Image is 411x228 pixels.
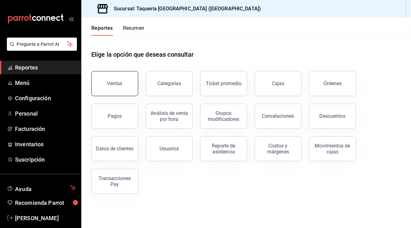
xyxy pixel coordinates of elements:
[91,136,138,161] button: Datos de clientes
[15,125,76,133] span: Facturación
[15,184,68,192] span: Ayuda
[91,104,138,129] button: Pagos
[262,113,294,119] div: Cancelaciones
[91,25,145,36] div: navigation tabs
[15,140,76,148] span: Inventarios
[309,136,356,161] button: Movimientos de cajas
[259,143,297,155] div: Costos y márgenes
[146,71,193,96] button: Categorías
[91,169,138,194] button: Transacciones Pay
[17,41,67,48] span: Pregunta a Parrot AI
[200,71,247,96] button: Ticket promedio
[157,80,181,86] div: Categorías
[206,80,241,86] div: Ticket promedio
[146,104,193,129] button: Análisis de venta por hora
[255,136,302,161] button: Costos y márgenes
[109,5,261,13] h3: Sucursal: Taquería [GEOGRAPHIC_DATA] ([GEOGRAPHIC_DATA])
[91,71,138,96] button: Ventas
[91,50,194,59] h1: Elige la opción que deseas consultar
[323,80,342,86] div: Órdenes
[200,104,247,129] button: Grupos modificadores
[69,16,74,21] button: open_drawer_menu
[7,38,77,51] button: Pregunta a Parrot AI
[107,80,123,86] div: Ventas
[4,45,77,52] a: Pregunta a Parrot AI
[15,199,76,207] span: Recomienda Parrot
[15,155,76,164] span: Suscripción
[272,80,284,86] div: Cajas
[320,113,346,119] div: Descuentos
[123,25,145,36] button: Resumen
[15,94,76,102] span: Configuración
[91,25,113,36] button: Reportes
[146,136,193,161] button: Usuarios
[15,79,76,87] span: Menú
[255,104,302,129] button: Cancelaciones
[160,146,179,152] div: Usuarios
[15,109,76,118] span: Personal
[96,146,134,152] div: Datos de clientes
[204,110,243,122] div: Grupos modificadores
[150,110,189,122] div: Análisis de venta por hora
[15,63,76,72] span: Reportes
[309,71,356,96] button: Órdenes
[200,136,247,161] button: Reporte de asistencia
[108,113,122,119] div: Pagos
[95,175,134,187] div: Transacciones Pay
[204,143,243,155] div: Reporte de asistencia
[15,214,76,222] span: [PERSON_NAME]
[255,71,302,96] button: Cajas
[309,104,356,129] button: Descuentos
[313,143,352,155] div: Movimientos de cajas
